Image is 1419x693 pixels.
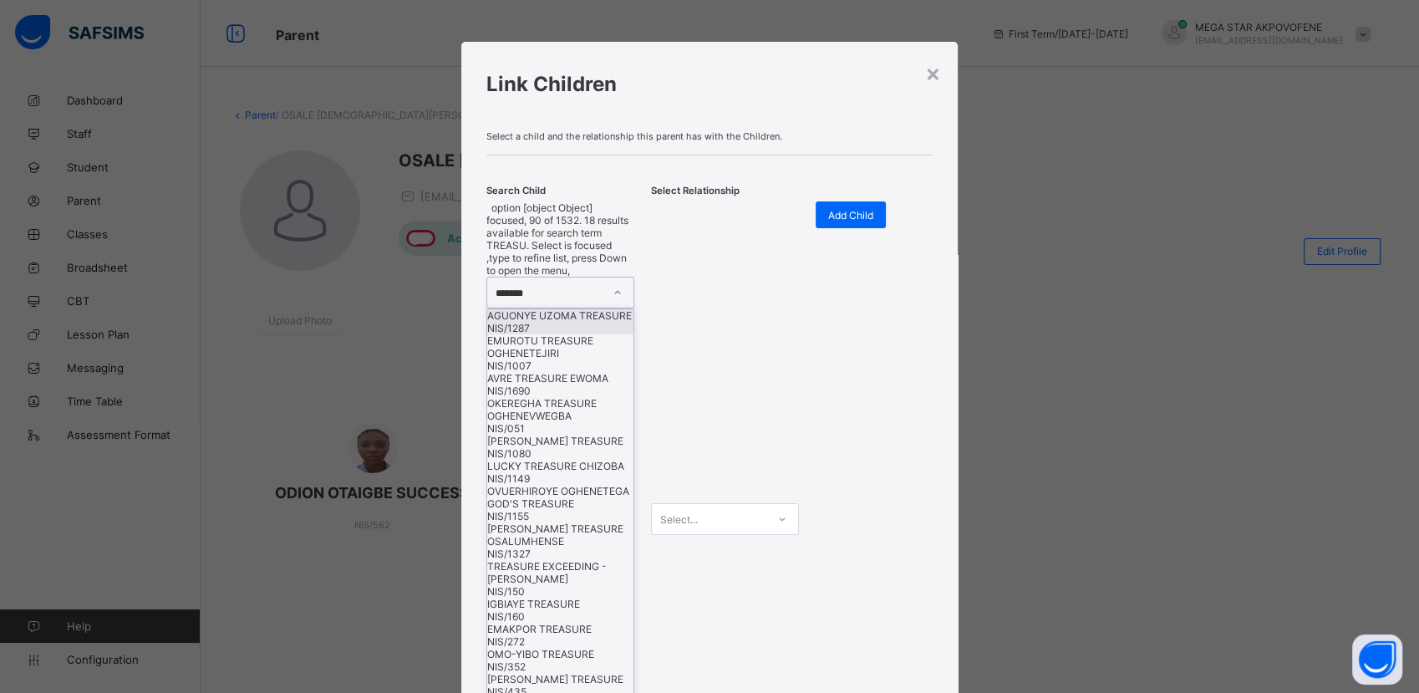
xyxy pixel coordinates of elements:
[1352,634,1402,685] button: Open asap
[660,503,698,535] div: Select...
[487,422,633,435] div: NIS/051
[487,359,633,372] div: NIS/1007
[487,385,633,397] div: NIS/1690
[487,560,633,585] div: TREASURE EXCEEDING - [PERSON_NAME]
[651,185,740,196] span: Select Relationship
[487,334,633,359] div: EMUROTU TREASURE OGHENETEJIRI
[487,673,633,685] div: [PERSON_NAME] TREASURE
[487,648,633,660] div: OMO-YIBO TREASURE
[925,59,941,87] div: ×
[487,485,633,510] div: OVUERHIROYE OGHENETEGA GOD'S TREASURE
[486,185,546,196] span: Search Child
[487,522,633,548] div: [PERSON_NAME] TREASURE OSALUMHENSE
[487,585,633,598] div: NIS/150
[486,201,628,277] span: option [object Object] focused, 90 of 1532. 18 results available for search term TREASU. Select i...
[487,460,633,472] div: LUCKY TREASURE CHIZOBA
[487,548,633,560] div: NIS/1327
[487,435,633,447] div: [PERSON_NAME] TREASURE
[487,447,633,460] div: NIS/1080
[487,510,633,522] div: NIS/1155
[486,130,933,142] span: Select a child and the relationship this parent has with the Children.
[828,209,873,222] span: Add Child
[487,635,633,648] div: NIS/272
[487,322,633,334] div: NIS/1287
[487,472,633,485] div: NIS/1149
[487,309,633,322] div: AGUONYE UZOMA TREASURE
[487,660,633,673] div: NIS/352
[487,610,633,623] div: NIS/160
[487,623,633,635] div: EMAKPOR TREASURE
[486,72,933,96] h1: Link Children
[487,397,633,422] div: OKEREGHA TREASURE OGHENEVWEGBA
[487,598,633,610] div: IGBIAYE TREASURE
[487,372,633,385] div: AVRE TREASURE EWOMA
